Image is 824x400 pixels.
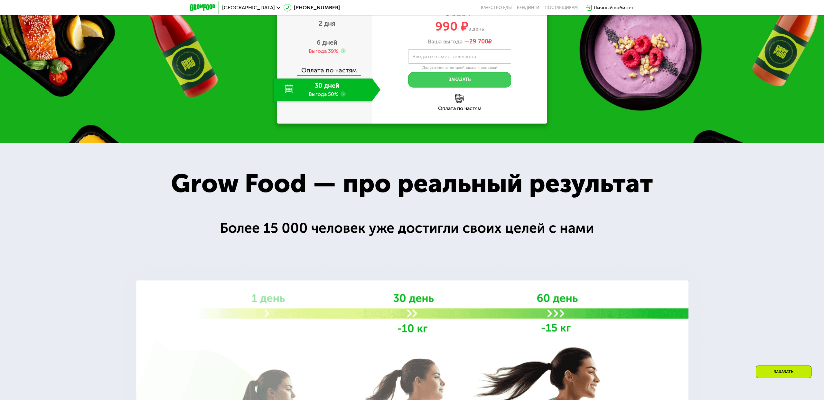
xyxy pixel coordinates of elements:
div: Оплата по частям [277,60,372,75]
span: 990 ₽ [435,19,468,34]
span: [GEOGRAPHIC_DATA] [222,5,275,10]
a: Качество еды [481,5,512,10]
a: Вендинги [517,5,539,10]
span: 2 дня [319,20,335,27]
div: 1 980 ₽ [372,10,547,17]
span: ₽ [469,38,492,45]
div: Более 15 000 человек уже достигли своих целей с нами [220,218,604,239]
a: [PHONE_NUMBER] [284,4,340,12]
div: Личный кабинет [594,4,634,12]
span: в день [468,26,484,32]
div: Для уточнения деталей заказа и доставки [408,65,511,70]
button: Заказать [408,72,511,88]
span: 29 700 [469,38,488,45]
div: Ваша выгода — [372,38,547,45]
div: Выгода 39% [309,48,338,55]
label: Введите номер телефона [412,55,476,58]
span: 6 дней [317,39,337,46]
div: Заказать [756,366,811,378]
img: l6xcnZfty9opOoJh.png [455,94,464,103]
div: поставщикам [545,5,578,10]
div: Оплата по частям [372,106,547,111]
div: Grow Food — про реальный результат [153,164,672,203]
